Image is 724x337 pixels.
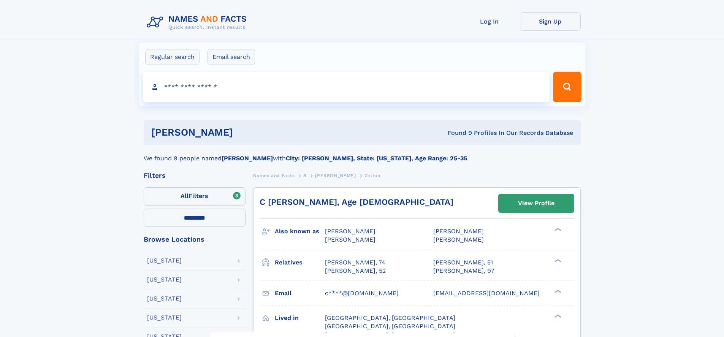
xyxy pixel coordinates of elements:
[303,173,307,178] span: B
[275,287,325,300] h3: Email
[325,258,385,267] a: [PERSON_NAME], 74
[325,236,375,243] span: [PERSON_NAME]
[553,72,581,102] button: Search Button
[144,236,246,243] div: Browse Locations
[459,12,520,31] a: Log In
[145,49,200,65] label: Regular search
[553,227,562,232] div: ❯
[433,228,484,235] span: [PERSON_NAME]
[275,256,325,269] h3: Relatives
[553,258,562,263] div: ❯
[144,187,246,206] label: Filters
[222,155,273,162] b: [PERSON_NAME]
[364,173,380,178] span: Colton
[143,72,550,102] input: search input
[433,267,494,275] a: [PERSON_NAME], 97
[315,173,356,178] span: [PERSON_NAME]
[499,194,574,212] a: View Profile
[253,171,295,180] a: Names and Facts
[325,267,386,275] a: [PERSON_NAME], 52
[147,315,182,321] div: [US_STATE]
[147,277,182,283] div: [US_STATE]
[208,49,255,65] label: Email search
[315,171,356,180] a: [PERSON_NAME]
[144,145,581,163] div: We found 9 people named with .
[147,258,182,264] div: [US_STATE]
[518,195,554,212] div: View Profile
[433,258,493,267] a: [PERSON_NAME], 51
[325,314,455,321] span: [GEOGRAPHIC_DATA], [GEOGRAPHIC_DATA]
[303,171,307,180] a: B
[433,290,540,297] span: [EMAIL_ADDRESS][DOMAIN_NAME]
[433,236,484,243] span: [PERSON_NAME]
[147,296,182,302] div: [US_STATE]
[260,197,453,207] a: C [PERSON_NAME], Age [DEMOGRAPHIC_DATA]
[144,172,246,179] div: Filters
[144,12,253,33] img: Logo Names and Facts
[286,155,467,162] b: City: [PERSON_NAME], State: [US_STATE], Age Range: 25-35
[553,313,562,318] div: ❯
[340,129,573,137] div: Found 9 Profiles In Our Records Database
[553,289,562,294] div: ❯
[275,312,325,324] h3: Lived in
[275,225,325,238] h3: Also known as
[520,12,581,31] a: Sign Up
[151,128,341,137] h1: [PERSON_NAME]
[325,323,455,330] span: [GEOGRAPHIC_DATA], [GEOGRAPHIC_DATA]
[181,192,189,199] span: All
[325,228,375,235] span: [PERSON_NAME]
